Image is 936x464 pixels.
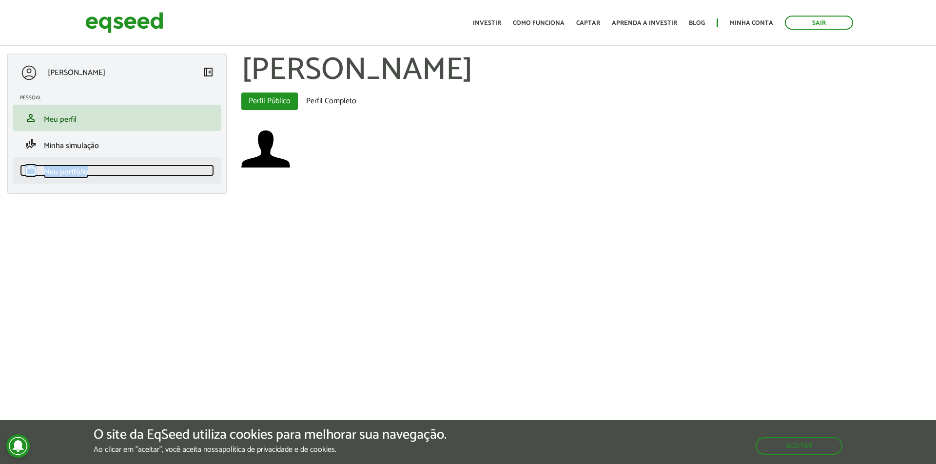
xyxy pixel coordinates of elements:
[241,54,929,88] h1: [PERSON_NAME]
[48,68,105,77] p: [PERSON_NAME]
[20,165,214,176] a: workMeu portfólio
[25,138,37,150] span: finance_mode
[94,427,447,443] h5: O site da EqSeed utiliza cookies para melhorar sua navegação.
[13,105,221,131] li: Meu perfil
[513,20,565,26] a: Como funciona
[85,10,163,36] img: EqSeed
[689,20,705,26] a: Blog
[25,165,37,176] span: work
[299,93,364,110] a: Perfil Completo
[730,20,773,26] a: Minha conta
[44,113,77,126] span: Meu perfil
[20,138,214,150] a: finance_modeMinha simulação
[785,16,853,30] a: Sair
[241,125,290,173] a: Ver perfil do usuário.
[756,437,842,455] button: Aceitar
[25,112,37,124] span: person
[94,445,447,454] p: Ao clicar em "aceitar", você aceita nossa .
[222,446,335,454] a: política de privacidade e de cookies
[241,93,298,110] a: Perfil Público
[241,125,290,173] img: Foto de Eduardo Emanuel Pinto Moraes de Souza
[13,157,221,184] li: Meu portfólio
[202,66,214,80] a: Colapsar menu
[473,20,501,26] a: Investir
[20,95,221,101] h2: Pessoal
[13,131,221,157] li: Minha simulação
[612,20,677,26] a: Aprenda a investir
[202,66,214,78] span: left_panel_close
[20,112,214,124] a: personMeu perfil
[44,166,88,179] span: Meu portfólio
[44,139,99,152] span: Minha simulação
[576,20,600,26] a: Captar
